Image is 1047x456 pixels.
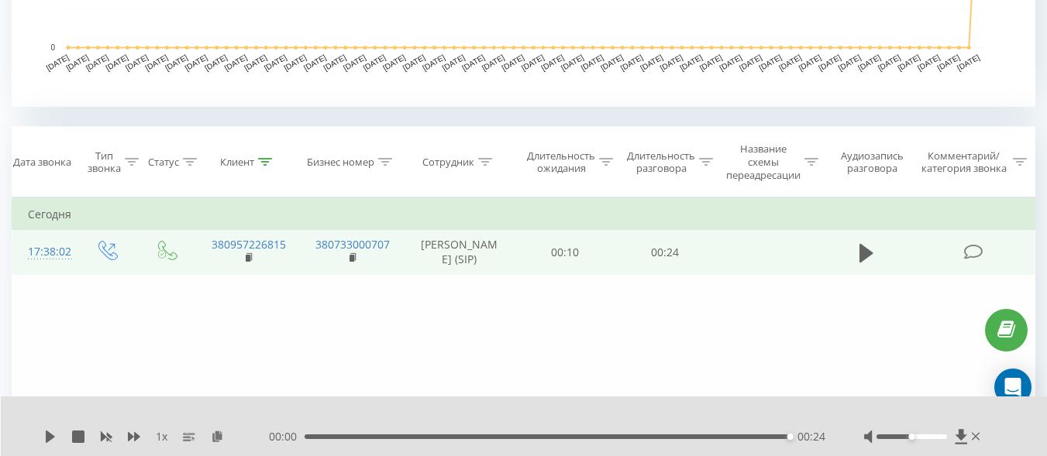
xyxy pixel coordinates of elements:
[797,429,825,444] span: 00:24
[877,53,902,72] text: [DATE]
[263,53,288,72] text: [DATE]
[833,149,911,176] div: Аудиозапись разговора
[758,53,784,72] text: [DATE]
[269,429,305,444] span: 00:00
[777,53,803,72] text: [DATE]
[441,53,467,72] text: [DATE]
[64,53,90,72] text: [DATE]
[12,199,1035,230] td: Сегодня
[422,156,474,169] div: Сотрудник
[619,53,645,72] text: [DATE]
[599,53,625,72] text: [DATE]
[738,53,763,72] text: [DATE]
[421,53,446,72] text: [DATE]
[480,53,506,72] text: [DATE]
[856,53,882,72] text: [DATE]
[918,149,1009,176] div: Комментарий/категория звонка
[615,230,715,275] td: 00:24
[726,142,801,182] div: Название схемы переадресации
[381,53,407,72] text: [DATE]
[50,43,55,52] text: 0
[460,53,486,72] text: [DATE]
[540,53,566,72] text: [DATE]
[88,149,121,176] div: Тип звонка
[156,429,167,444] span: 1 x
[500,53,525,72] text: [DATE]
[817,53,842,72] text: [DATE]
[896,53,921,72] text: [DATE]
[13,156,71,169] div: Дата звонка
[678,53,704,72] text: [DATE]
[45,53,71,72] text: [DATE]
[148,156,179,169] div: Статус
[401,53,427,72] text: [DATE]
[315,237,390,252] a: 380733000707
[639,53,664,72] text: [DATE]
[164,53,189,72] text: [DATE]
[220,156,254,169] div: Клиент
[144,53,170,72] text: [DATE]
[105,53,130,72] text: [DATE]
[203,53,229,72] text: [DATE]
[916,53,942,72] text: [DATE]
[994,369,1032,406] div: Open Intercom Messenger
[527,149,595,176] div: Длительность ожидания
[342,53,367,72] text: [DATE]
[698,53,724,72] text: [DATE]
[184,53,209,72] text: [DATE]
[307,156,374,169] div: Бизнес номер
[580,53,605,72] text: [DATE]
[515,230,615,275] td: 00:10
[84,53,110,72] text: [DATE]
[936,53,962,72] text: [DATE]
[28,237,60,267] div: 17:38:02
[302,53,328,72] text: [DATE]
[124,53,150,72] text: [DATE]
[718,53,744,72] text: [DATE]
[837,53,863,72] text: [DATE]
[223,53,249,72] text: [DATE]
[520,53,546,72] text: [DATE]
[243,53,268,72] text: [DATE]
[797,53,823,72] text: [DATE]
[787,434,794,440] div: Accessibility label
[404,230,515,275] td: [PERSON_NAME] (SIP)
[282,53,308,72] text: [DATE]
[659,53,684,72] text: [DATE]
[560,53,585,72] text: [DATE]
[322,53,348,72] text: [DATE]
[212,237,286,252] a: 380957226815
[908,434,914,440] div: Accessibility label
[956,53,981,72] text: [DATE]
[627,149,695,176] div: Длительность разговора
[362,53,387,72] text: [DATE]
